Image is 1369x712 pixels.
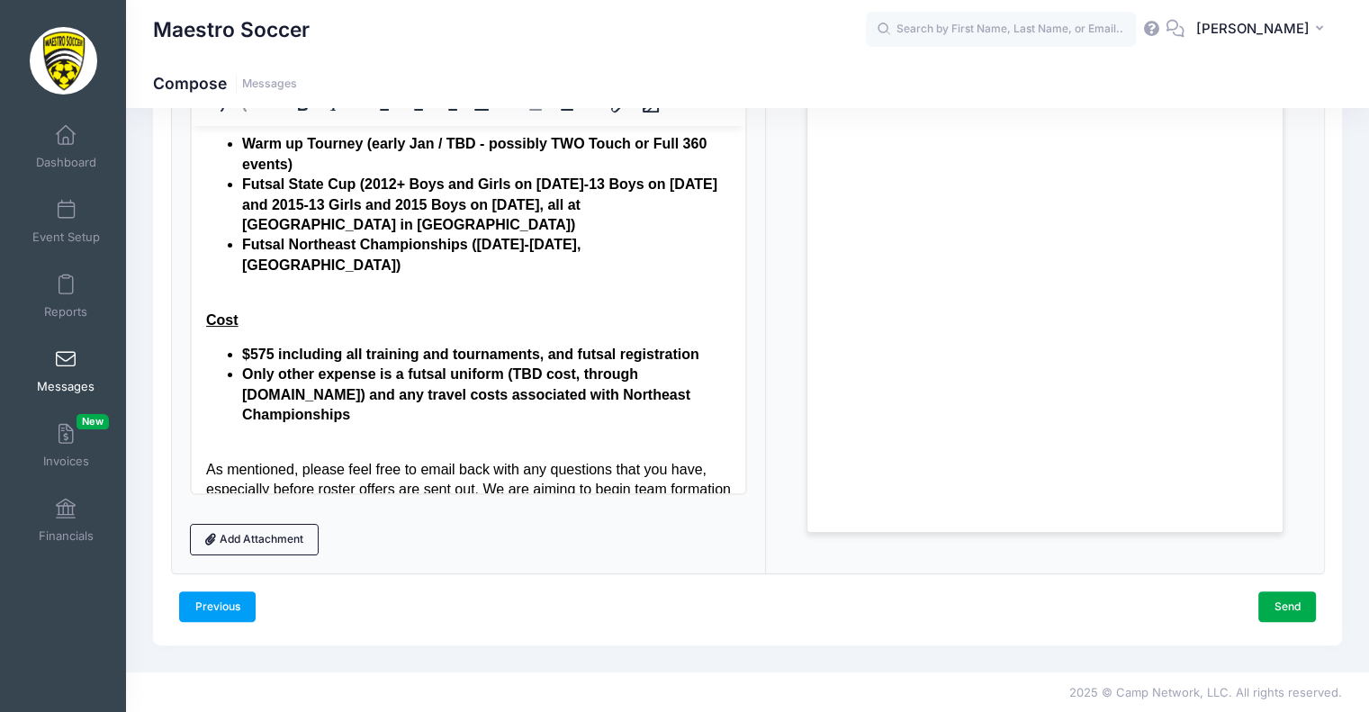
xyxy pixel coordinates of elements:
[635,92,666,117] button: Insert/edit image
[361,86,509,122] div: alignment
[1069,685,1342,699] span: 2025 © Camp Network, LLC. All rights reserved.
[234,92,265,117] button: Redo
[37,379,95,394] span: Messages
[866,12,1136,48] input: Search by First Name, Last Name, or Email...
[604,92,635,117] button: Insert/edit link
[372,92,402,117] button: Align left
[23,265,109,328] a: Reports
[287,92,318,117] button: Bold
[44,304,87,320] span: Reports
[203,92,233,117] button: Undo
[43,454,89,469] span: Invoices
[32,230,100,245] span: Event Setup
[39,528,94,544] span: Financials
[319,92,349,117] button: Italic
[1196,19,1310,39] span: [PERSON_NAME]
[1184,9,1342,50] button: [PERSON_NAME]
[276,86,361,122] div: formatting
[77,414,109,429] span: New
[1258,591,1316,622] a: Send
[23,190,109,253] a: Event Setup
[192,86,276,122] div: history
[190,524,320,554] a: Add Attachment
[179,591,256,622] a: Previous
[23,115,109,178] a: Dashboard
[519,92,550,117] button: Decrease indent
[23,414,109,477] a: InvoicesNew
[403,92,434,117] button: Align center
[23,339,109,402] a: Messages
[466,92,497,117] button: Justify
[192,126,746,493] iframe: Rich Text Area
[551,92,581,117] button: Increase indent
[509,86,593,122] div: indentation
[153,74,297,93] h1: Compose
[36,155,96,170] span: Dashboard
[30,27,97,95] img: Maestro Soccer
[242,77,297,91] a: Messages
[23,489,109,552] a: Financials
[435,92,465,117] button: Align right
[14,334,540,394] div: As mentioned, please feel free to email back with any questions that you have, especially before ...
[153,9,310,50] h1: Maestro Soccer
[593,86,677,122] div: image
